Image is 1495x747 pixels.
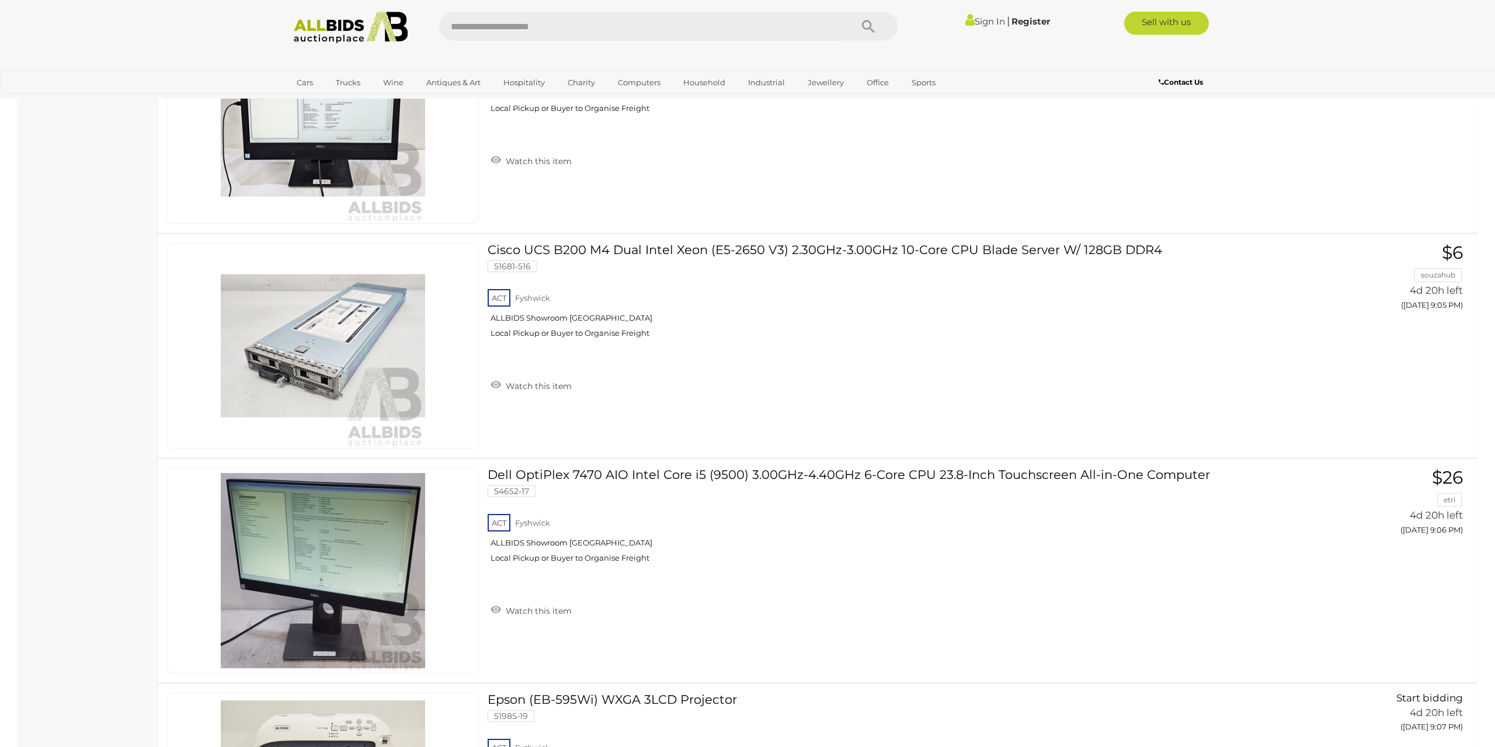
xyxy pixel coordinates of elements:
a: Watch this item [488,151,575,169]
a: Computers [610,73,668,92]
a: Watch this item [488,376,575,394]
a: Hospitality [496,73,552,92]
a: Jewellery [800,73,851,92]
a: Antiques & Art [419,73,488,92]
a: Cars [289,73,321,92]
a: Register [1011,16,1050,27]
img: 51985-41a.jpg [221,19,425,223]
a: Sports [904,73,943,92]
span: Watch this item [503,381,572,391]
img: 51681-516a.jpg [221,244,425,448]
a: Industrial [740,73,792,92]
button: Search [839,12,898,41]
b: Contact Us [1159,78,1203,86]
a: Trucks [328,73,368,92]
a: Office [859,73,896,92]
img: Allbids.com.au [287,12,414,44]
a: Dell OptiPlex 7470 AIO Intel Core i5 (9500) 3.00GHz-4.40GHz 6-Core CPU 23.8-Inch Touchscreen All-... [496,468,1249,572]
a: Start bidding 4d 20h left ([DATE] 9:07 PM) [1266,693,1466,738]
a: Sign In [965,16,1005,27]
span: $6 [1442,242,1463,263]
a: Charity [560,73,603,92]
span: $26 [1432,467,1463,488]
a: [GEOGRAPHIC_DATA] [289,92,387,112]
a: Wine [376,73,411,92]
a: Household [676,73,733,92]
a: $26 etri 4d 20h left ([DATE] 9:06 PM) [1266,468,1466,541]
span: | [1007,15,1010,27]
span: Watch this item [503,606,572,616]
span: Start bidding [1396,692,1463,704]
a: Contact Us [1159,76,1206,89]
a: Sell with us [1124,12,1209,35]
a: $6 souzahub 4d 20h left ([DATE] 9:05 PM) [1266,243,1466,316]
a: Dell OptiPlex 7450 AIO Intel Core I5 (6500) 3.20GHz-3.60GHz 4-Core CPU 23-Inch Non-Touchscreen Al... [496,18,1249,122]
a: Watch this item [488,601,575,619]
img: 54652-17a.jpg [221,468,425,673]
a: Cisco UCS B200 M4 Dual Intel Xeon (E5-2650 V3) 2.30GHz-3.00GHz 10-Core CPU Blade Server W/ 128GB ... [496,243,1249,347]
span: Watch this item [503,156,572,166]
